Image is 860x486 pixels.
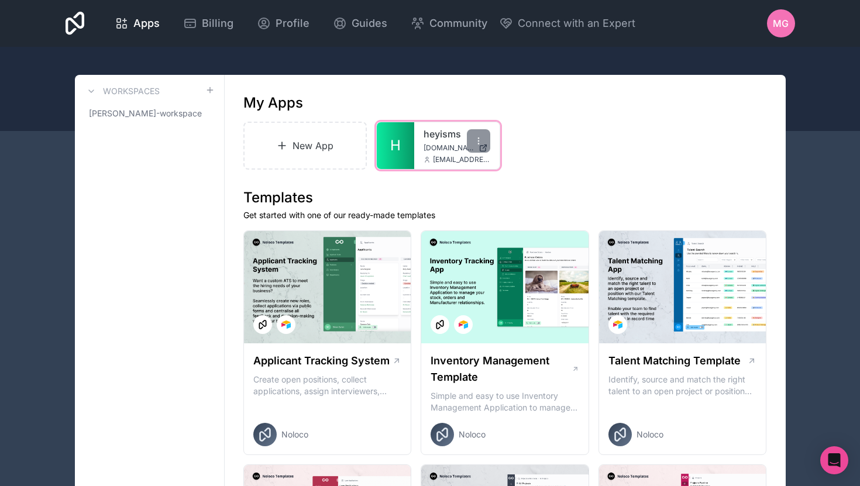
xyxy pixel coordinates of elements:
h1: Applicant Tracking System [253,353,390,369]
h1: Inventory Management Template [431,353,571,385]
a: Workspaces [84,84,160,98]
button: Connect with an Expert [499,15,635,32]
span: Billing [202,15,233,32]
a: heyisms [424,127,490,141]
span: MG [773,16,789,30]
span: Connect with an Expert [518,15,635,32]
span: Community [429,15,487,32]
h1: Talent Matching Template [608,353,741,369]
span: Noloco [459,429,486,440]
img: Airtable Logo [459,320,468,329]
span: Profile [276,15,309,32]
span: Noloco [281,429,308,440]
span: [PERSON_NAME]-workspace [89,108,202,119]
p: Get started with one of our ready-made templates [243,209,767,221]
a: Guides [324,11,397,36]
p: Identify, source and match the right talent to an open project or position with our Talent Matchi... [608,374,757,397]
a: New App [243,122,367,170]
a: H [377,122,414,169]
img: Airtable Logo [281,320,291,329]
span: Noloco [637,429,663,440]
span: [DOMAIN_NAME] [424,143,474,153]
a: [DOMAIN_NAME] [424,143,490,153]
a: Apps [105,11,169,36]
a: Billing [174,11,243,36]
h3: Workspaces [103,85,160,97]
span: H [390,136,401,155]
a: Profile [247,11,319,36]
div: Open Intercom Messenger [820,446,848,474]
span: Guides [352,15,387,32]
h1: My Apps [243,94,303,112]
a: Community [401,11,497,36]
a: [PERSON_NAME]-workspace [84,103,215,124]
span: Apps [133,15,160,32]
p: Create open positions, collect applications, assign interviewers, centralise candidate feedback a... [253,374,402,397]
img: Airtable Logo [613,320,622,329]
h1: Templates [243,188,767,207]
span: [EMAIL_ADDRESS][DOMAIN_NAME] [433,155,490,164]
p: Simple and easy to use Inventory Management Application to manage your stock, orders and Manufact... [431,390,579,413]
